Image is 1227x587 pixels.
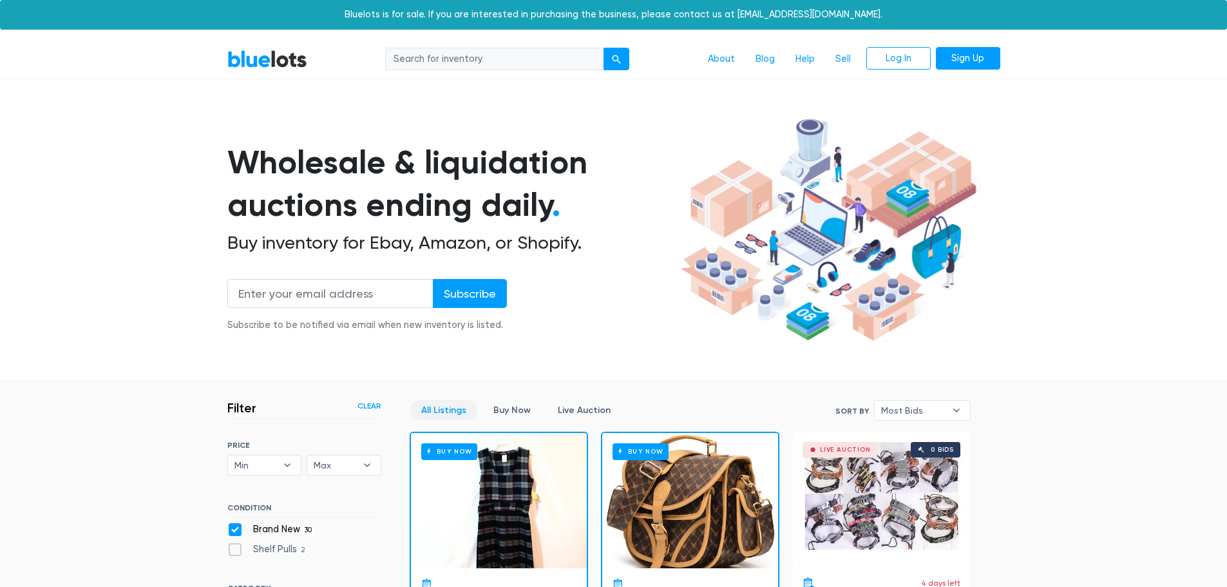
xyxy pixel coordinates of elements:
h6: Buy Now [613,443,669,459]
h3: Filter [227,400,256,416]
a: Buy Now [482,400,542,420]
span: Max [314,456,356,475]
span: Most Bids [881,401,946,420]
span: 30 [300,525,316,535]
h2: Buy inventory for Ebay, Amazon, or Shopify. [227,232,676,254]
a: About [698,47,745,72]
b: ▾ [274,456,301,475]
div: Subscribe to be notified via email when new inventory is listed. [227,318,507,332]
span: . [552,186,560,224]
h6: PRICE [227,441,381,450]
div: 0 bids [931,447,954,453]
a: Help [785,47,825,72]
a: Sell [825,47,861,72]
a: Log In [866,47,931,70]
input: Search for inventory [385,48,604,71]
b: ▾ [354,456,381,475]
a: Clear [357,400,381,412]
a: BlueLots [227,50,307,68]
h1: Wholesale & liquidation auctions ending daily [227,141,676,227]
a: Blog [745,47,785,72]
h6: Buy Now [421,443,477,459]
div: Live Auction [820,447,871,453]
h6: CONDITION [227,503,381,517]
input: Enter your email address [227,279,433,308]
span: Min [234,456,277,475]
span: 2 [297,545,310,555]
a: Live Auction 0 bids [792,432,971,567]
a: Buy Now [602,433,778,568]
label: Shelf Pulls [227,543,310,557]
a: Sign Up [936,47,1000,70]
b: ▾ [943,401,970,420]
img: hero-ee84e7d0318cb26816c560f6b4441b76977f77a177738b4e94f68c95b2b83dbb.png [676,113,981,347]
a: Buy Now [411,433,587,568]
a: Live Auction [547,400,622,420]
input: Subscribe [433,279,507,308]
label: Sort By [835,405,869,417]
a: All Listings [410,400,477,420]
label: Brand New [227,523,316,537]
